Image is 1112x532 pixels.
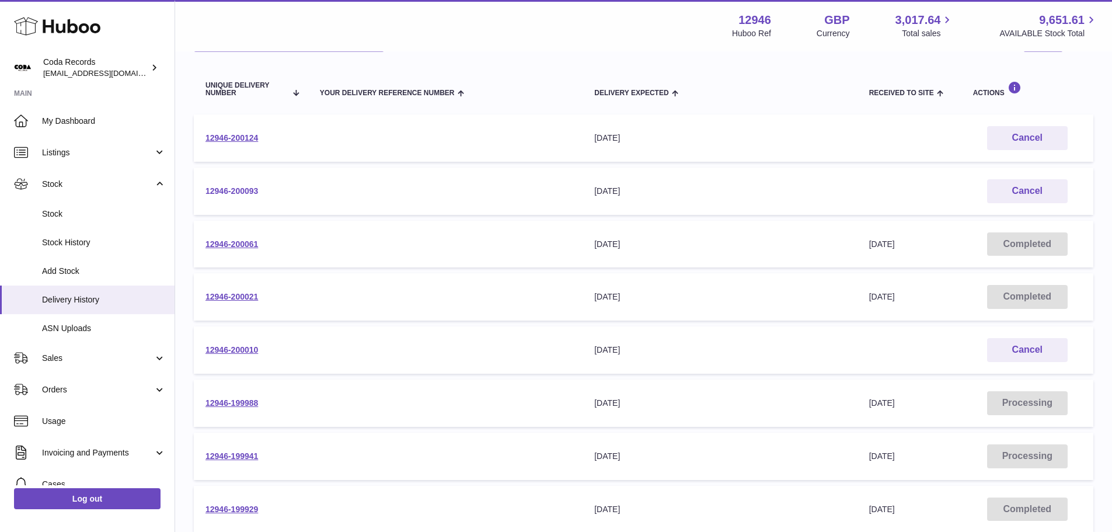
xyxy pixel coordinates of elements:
span: Stock [42,179,154,190]
span: Cases [42,479,166,490]
div: [DATE] [594,345,845,356]
span: Invoicing and Payments [42,447,154,458]
a: 12946-200010 [205,345,258,354]
a: 12946-200061 [205,239,258,249]
span: [DATE] [869,239,895,249]
a: 9,651.61 AVAILABLE Stock Total [999,12,1098,39]
span: Delivery Expected [594,89,668,97]
a: 3,017.64 Total sales [895,12,954,39]
span: 9,651.61 [1039,12,1085,28]
span: Listings [42,147,154,158]
div: [DATE] [594,398,845,409]
div: [DATE] [594,451,845,462]
span: Received to Site [869,89,934,97]
a: 12946-199941 [205,451,258,461]
strong: 12946 [738,12,771,28]
span: Add Stock [42,266,166,277]
a: 12946-200021 [205,292,258,301]
div: [DATE] [594,291,845,302]
span: Usage [42,416,166,427]
span: [DATE] [869,292,895,301]
span: Stock History [42,237,166,248]
div: [DATE] [594,239,845,250]
strong: GBP [824,12,849,28]
span: Orders [42,384,154,395]
span: Delivery History [42,294,166,305]
div: Huboo Ref [732,28,771,39]
span: Your Delivery Reference Number [320,89,455,97]
span: Sales [42,353,154,364]
span: [DATE] [869,398,895,408]
span: Stock [42,208,166,220]
a: 12946-200124 [205,133,258,142]
div: [DATE] [594,504,845,515]
a: 12946-200093 [205,186,258,196]
span: My Dashboard [42,116,166,127]
span: 3,017.64 [895,12,941,28]
span: ASN Uploads [42,323,166,334]
img: haz@pcatmedia.com [14,59,32,77]
div: Currency [817,28,850,39]
a: 12946-199988 [205,398,258,408]
div: Actions [973,81,1082,97]
span: Total sales [902,28,954,39]
span: [DATE] [869,451,895,461]
div: [DATE] [594,186,845,197]
a: Log out [14,488,161,509]
span: AVAILABLE Stock Total [999,28,1098,39]
button: Cancel [987,179,1068,203]
span: [EMAIL_ADDRESS][DOMAIN_NAME] [43,68,172,78]
span: Unique Delivery Number [205,82,286,97]
div: [DATE] [594,133,845,144]
span: [DATE] [869,505,895,514]
a: 12946-199929 [205,505,258,514]
div: Coda Records [43,57,148,79]
button: Cancel [987,338,1068,362]
button: Cancel [987,126,1068,150]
